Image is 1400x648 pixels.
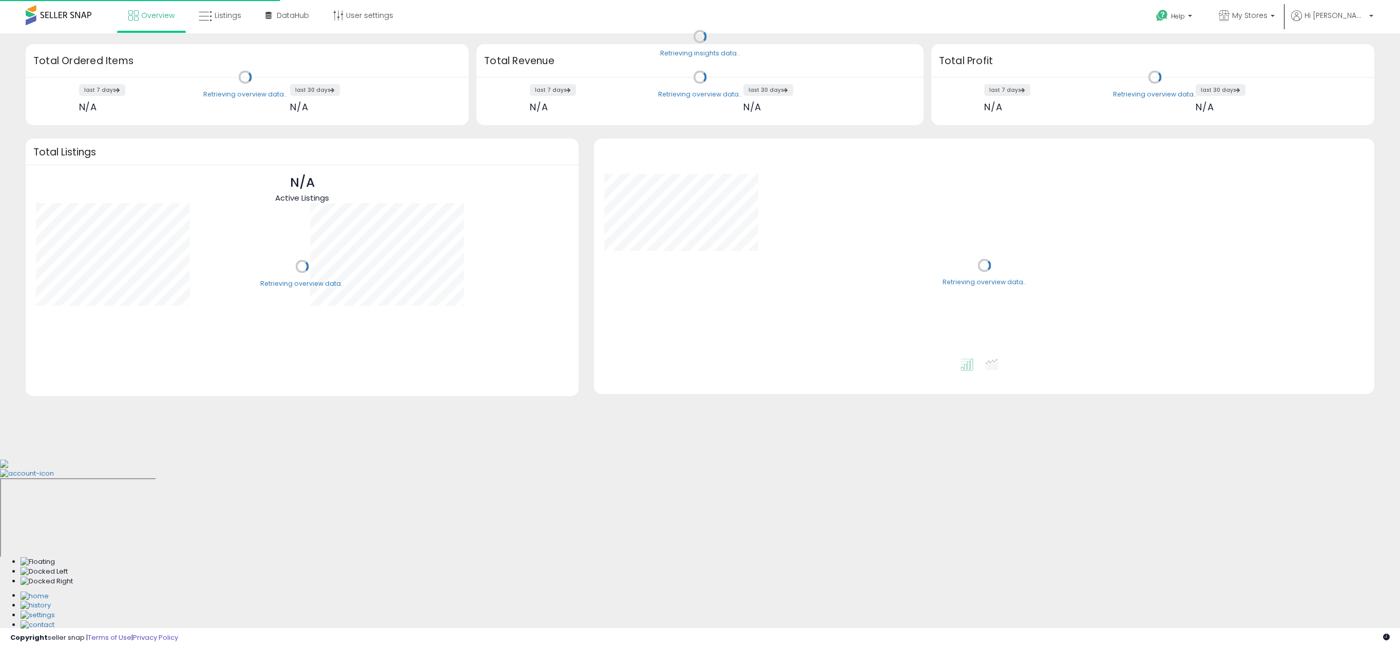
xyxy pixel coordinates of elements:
[658,90,742,99] div: Retrieving overview data..
[21,592,49,601] img: Home
[21,611,55,620] img: Settings
[1113,90,1197,99] div: Retrieving overview data..
[215,10,241,21] span: Listings
[1232,10,1268,21] span: My Stores
[141,10,175,21] span: Overview
[1156,9,1168,22] i: Get Help
[1291,10,1373,33] a: Hi [PERSON_NAME]
[21,577,73,586] img: Docked Right
[21,557,55,567] img: Floating
[1148,2,1202,33] a: Help
[21,601,51,611] img: History
[21,567,68,577] img: Docked Left
[21,620,54,630] img: Contact
[260,279,344,288] div: Retrieving overview data..
[203,90,287,99] div: Retrieving overview data..
[1305,10,1366,21] span: Hi [PERSON_NAME]
[1171,12,1185,21] span: Help
[277,10,309,21] span: DataHub
[943,278,1026,287] div: Retrieving overview data..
